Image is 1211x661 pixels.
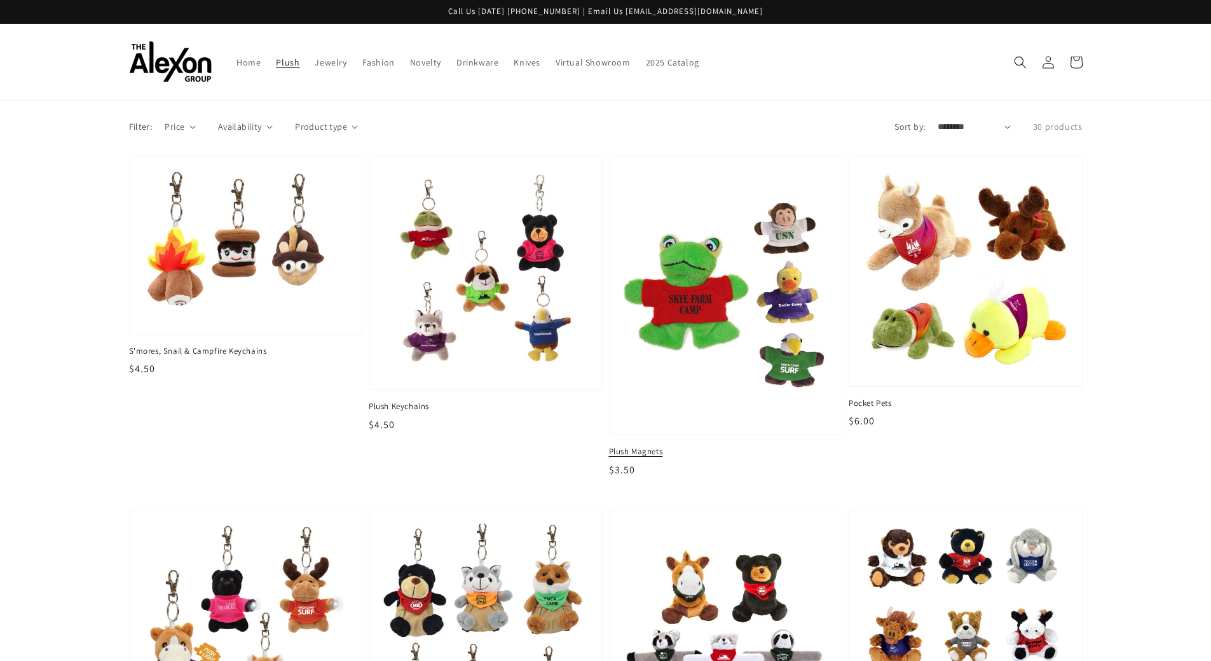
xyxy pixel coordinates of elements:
[619,166,832,426] img: Plush Magnets
[315,57,346,68] span: Jewelry
[129,345,363,357] span: S'mores, Snail & Campfire Keychains
[307,49,354,76] a: Jewelry
[456,57,498,68] span: Drinkware
[1033,120,1083,134] p: 30 products
[355,49,402,76] a: Fashion
[369,157,603,433] a: Plush Keychains Plush Keychains $4.50
[229,49,268,76] a: Home
[449,49,506,76] a: Drinkware
[548,49,638,76] a: Virtual Showroom
[295,120,358,134] summary: Product type
[609,157,843,478] a: Plush Magnets Plush Magnets $3.50
[609,446,843,457] span: Plush Magnets
[276,57,299,68] span: Plush
[638,49,707,76] a: 2025 Catalog
[369,401,603,412] span: Plush Keychains
[369,418,395,431] span: $4.50
[268,49,307,76] a: Plush
[506,49,548,76] a: Knives
[129,120,153,134] p: Filter:
[142,170,350,321] img: S'mores, Snail & Campfire Keychains
[862,170,1069,373] img: Pocket Pets
[218,120,273,134] summary: Availability
[514,57,540,68] span: Knives
[382,170,589,377] img: Plush Keychains
[129,362,155,375] span: $4.50
[410,57,441,68] span: Novelty
[295,120,347,134] span: Product type
[556,57,631,68] span: Virtual Showroom
[849,398,1083,409] span: Pocket Pets
[129,157,363,377] a: S'mores, Snail & Campfire Keychains S'mores, Snail & Campfire Keychains $4.50
[646,57,699,68] span: 2025 Catalog
[609,463,635,477] span: $3.50
[362,57,395,68] span: Fashion
[165,120,184,134] span: Price
[894,120,925,134] label: Sort by:
[236,57,261,68] span: Home
[1006,48,1034,76] summary: Search
[129,41,212,83] img: The Alexon Group
[849,157,1083,429] a: Pocket Pets Pocket Pets $6.00
[849,414,875,428] span: $6.00
[402,49,449,76] a: Novelty
[165,120,196,134] summary: Price
[218,120,262,134] span: Availability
